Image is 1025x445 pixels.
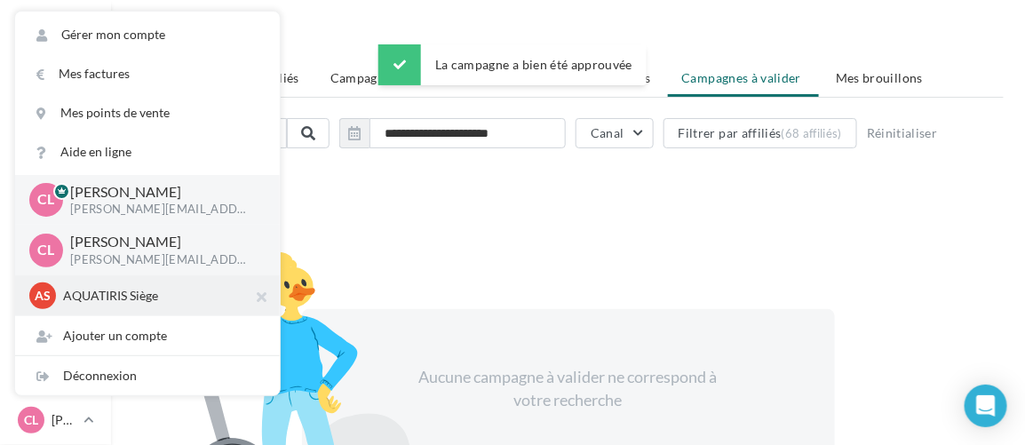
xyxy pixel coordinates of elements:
[15,356,280,395] div: Déconnexion
[15,93,280,132] a: Mes points de vente
[15,54,280,93] a: Mes factures
[70,202,251,218] p: [PERSON_NAME][EMAIL_ADDRESS][DOMAIN_NAME]
[663,118,857,148] button: Filtrer par affiliés(68 affiliés)
[782,126,842,140] div: (68 affiliés)
[836,70,923,85] span: Mes brouillons
[132,28,1004,55] h1: Campagnes
[63,287,258,305] p: AQUATIRIS Siège
[52,411,76,429] p: [PERSON_NAME]
[38,240,55,260] span: CL
[15,316,280,355] div: Ajouter un compte
[14,403,97,437] a: CL [PERSON_NAME]
[378,44,647,85] div: La campagne a bien été approuvée
[860,123,945,144] button: Réinitialiser
[576,118,654,148] button: Canal
[35,287,51,305] span: AS
[416,366,721,411] div: Aucune campagne à valider ne correspond à votre recherche
[24,411,38,429] span: CL
[70,182,251,203] p: [PERSON_NAME]
[70,232,251,252] p: [PERSON_NAME]
[38,190,55,211] span: CL
[965,385,1007,427] div: Open Intercom Messenger
[330,70,473,85] span: Campagnes publicitaires
[15,15,280,54] a: Gérer mon compte
[15,132,280,171] a: Aide en ligne
[70,252,251,268] p: [PERSON_NAME][EMAIL_ADDRESS][DOMAIN_NAME]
